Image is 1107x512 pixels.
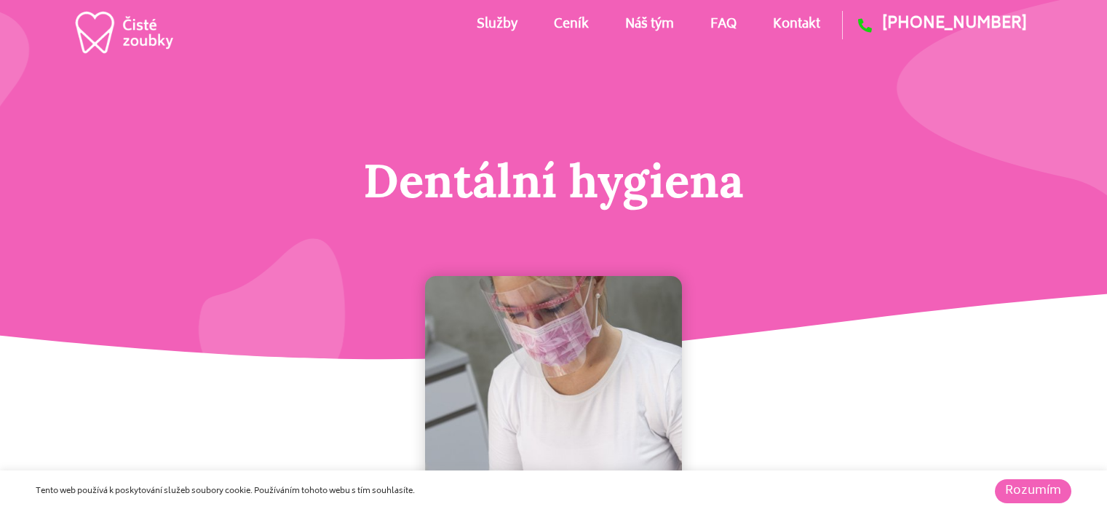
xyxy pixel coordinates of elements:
h1: Dentální hygiena [317,153,790,209]
span: [PHONE_NUMBER] [872,11,1027,39]
div: Tento web používá k poskytování služeb soubory cookie. Používáním tohoto webu s tím souhlasíte. [36,485,761,498]
a: Rozumím [995,479,1071,503]
a: [PHONE_NUMBER] [843,11,1027,39]
img: dentální hygiena v praze [73,3,175,62]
